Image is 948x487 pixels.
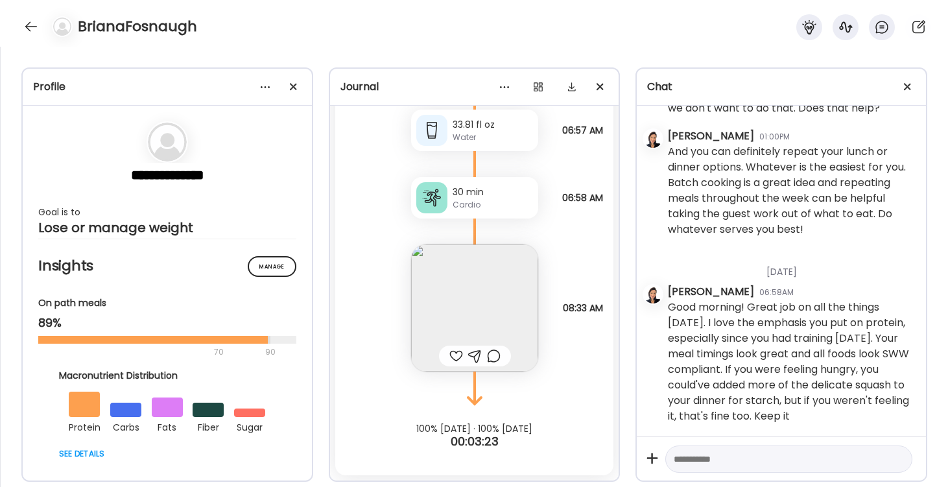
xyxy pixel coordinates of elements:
[562,192,603,204] span: 06:58 AM
[668,284,754,300] div: [PERSON_NAME]
[453,185,533,199] div: 30 min
[33,79,302,95] div: Profile
[69,417,100,435] div: protein
[59,369,276,383] div: Macronutrient Distribution
[759,131,790,143] div: 01:00PM
[53,18,71,36] img: bg-avatar-default.svg
[647,79,916,95] div: Chat
[193,417,224,435] div: fiber
[38,296,296,310] div: On path meals
[152,417,183,435] div: fats
[38,220,296,235] div: Lose or manage weight
[668,300,916,424] div: Good morning! Great job on all the things [DATE]. I love the emphasis you put on protein, especia...
[563,302,603,314] span: 08:33 AM
[264,344,277,360] div: 90
[110,417,141,435] div: carbs
[668,128,754,144] div: [PERSON_NAME]
[644,130,662,148] img: avatars%2FzNSBMsCCYwRWk01rErjyDlvJs7f1
[644,285,662,303] img: avatars%2FzNSBMsCCYwRWk01rErjyDlvJs7f1
[668,250,916,284] div: [DATE]
[148,123,187,161] img: bg-avatar-default.svg
[562,125,603,136] span: 06:57 AM
[411,244,538,372] img: images%2FXKIh3wwHSkanieFEXC1qNVQ7J872%2FJ8xT5wyy0JdbKUiduZzP%2FoZ2wl9g2jrgmWFzPzVKi_240
[330,434,619,449] div: 00:03:23
[453,199,533,211] div: Cardio
[234,417,265,435] div: sugar
[78,16,197,37] h4: BrianaFosnaugh
[248,256,296,277] div: Manage
[453,118,533,132] div: 33.81 fl oz
[38,344,261,360] div: 70
[759,287,794,298] div: 06:58AM
[38,315,296,331] div: 89%
[668,144,916,237] div: And you can definitely repeat your lunch or dinner options. Whatever is the easiest for you. Batc...
[38,204,296,220] div: Goal is to
[340,79,609,95] div: Journal
[330,423,619,434] div: 100% [DATE] · 100% [DATE]
[38,256,296,276] h2: Insights
[453,132,533,143] div: Water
